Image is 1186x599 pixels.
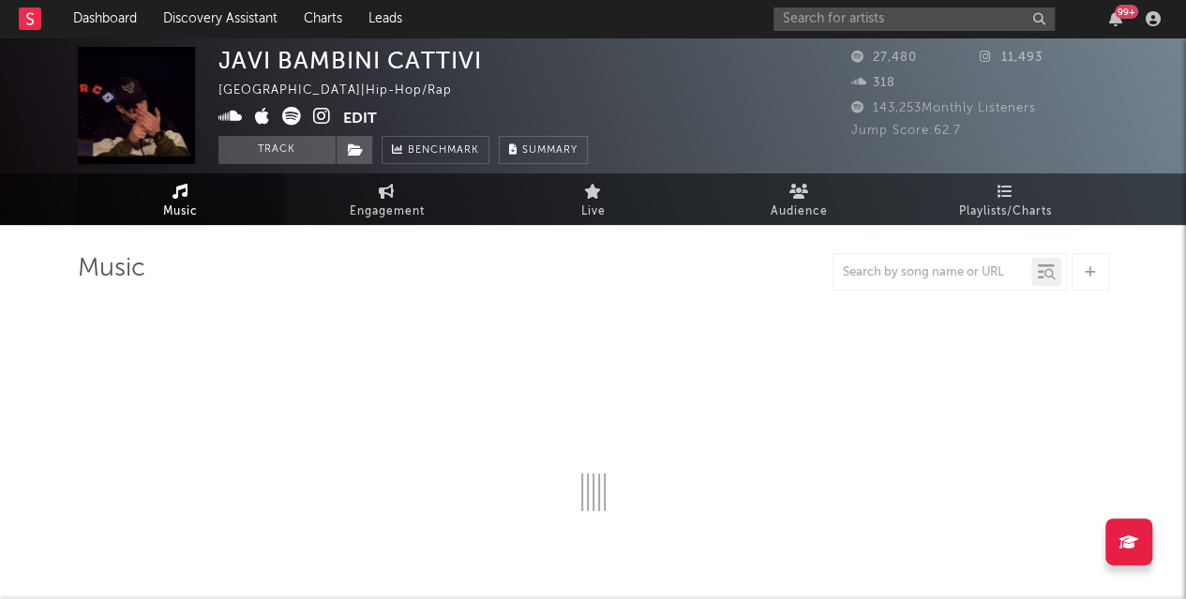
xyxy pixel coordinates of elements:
a: Engagement [284,173,490,225]
span: Audience [771,201,828,223]
span: Music [163,201,198,223]
span: Engagement [350,201,425,223]
span: Benchmark [408,140,479,162]
a: Live [490,173,697,225]
span: Jump Score: 62.7 [851,125,961,137]
span: 27,480 [851,52,917,64]
input: Search for artists [773,7,1055,31]
button: Summary [499,136,588,164]
span: Summary [522,145,578,156]
span: 11,493 [980,52,1043,64]
div: [GEOGRAPHIC_DATA] | Hip-Hop/Rap [218,80,473,102]
button: Track [218,136,336,164]
a: Audience [697,173,903,225]
span: 318 [851,77,895,89]
span: Playlists/Charts [959,201,1052,223]
a: Music [78,173,284,225]
button: 99+ [1109,11,1122,26]
span: Live [581,201,606,223]
input: Search by song name or URL [833,265,1031,280]
div: 99 + [1115,5,1138,19]
button: Edit [343,107,377,130]
span: 143,253 Monthly Listeners [851,102,1036,114]
a: Benchmark [382,136,489,164]
a: Playlists/Charts [903,173,1109,225]
div: JAVI BAMBINI CATTIVI [218,47,482,74]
